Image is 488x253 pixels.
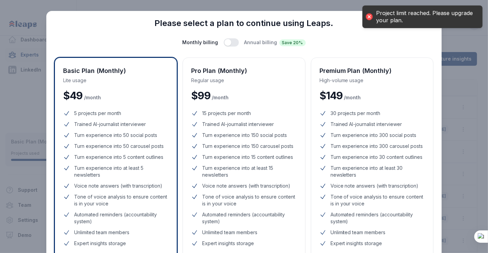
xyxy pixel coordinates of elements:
span: Voice note answers (with transcription) [330,182,419,189]
span: Annual billing [244,39,306,46]
span: Turn experience into at least 15 newsletters [202,165,297,178]
span: 15 projects per month [202,110,251,117]
h3: Basic Plan (Monthly) [63,66,169,76]
span: Turn experience into 15 content outlines [202,154,293,161]
p: High-volume usage [319,77,425,84]
span: $ 99 [191,89,210,102]
span: $ 149 [319,89,343,102]
span: Monthly billing [183,39,218,46]
span: Trained AI-journalist interviewer [330,121,402,128]
span: Tone of voice analysis to ensure content is in your voice [330,193,425,207]
span: Voice note answers (with transcription) [202,182,290,189]
h3: Pro Plan (Monthly) [191,66,297,76]
span: 30 projects per month [330,110,381,117]
span: Turn experience into 30 content outlines [330,154,423,161]
span: Save 20% [279,39,306,46]
div: Project limit reached. Please upgrade your plan. [376,10,476,24]
p: Lite usage [63,77,169,84]
span: Trained AI-journalist interviewer [74,121,146,128]
span: Turn experience into 300 social posts [330,132,417,139]
span: Expert insights storage [330,240,382,247]
span: Tone of voice analysis to ensure content is in your voice [202,193,297,207]
span: Automated reminders (accountability system) [74,211,169,225]
span: Tone of voice analysis to ensure content is in your voice [74,193,169,207]
span: Turn experience into at least 30 newsletters [330,165,425,178]
span: Turn experience into at least 5 newsletters [74,165,169,178]
span: Unlimited team members [330,229,386,236]
span: Automated reminders (accountability system) [202,211,297,225]
p: Regular usage [191,77,297,84]
span: Expert insights storage [202,240,254,247]
span: Turn experience into 150 carousel posts [202,143,293,150]
span: $ 49 [63,89,83,102]
span: / month [212,94,229,101]
span: Unlimited team members [74,229,129,236]
span: Automated reminders (accountability system) [330,211,425,225]
span: / month [84,94,101,101]
h3: Please select a plan to continue using Leaps. [55,19,433,27]
span: Trained AI-journalist interviewer [202,121,274,128]
span: / month [344,94,361,101]
span: Unlimited team members [202,229,257,236]
span: Turn experience into 50 social posts [74,132,157,139]
span: Turn experience into 5 content outlines [74,154,163,161]
span: Turn experience into 150 social posts [202,132,287,139]
span: Turn experience into 300 carousel posts [330,143,423,150]
span: Expert insights storage [74,240,126,247]
span: Turn experience into 50 carousel posts [74,143,164,150]
span: Voice note answers (with transcription) [74,182,162,189]
h3: Premium Plan (Monthly) [319,66,425,76]
span: 5 projects per month [74,110,121,117]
